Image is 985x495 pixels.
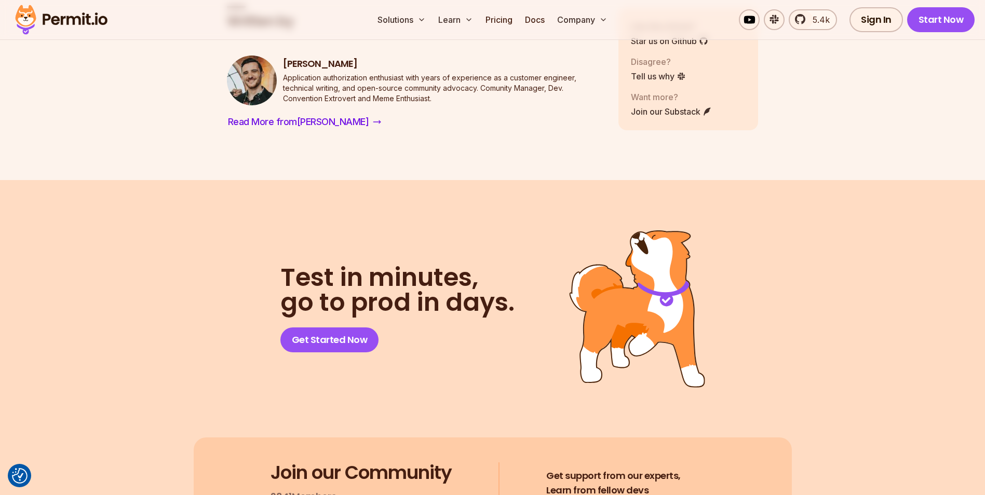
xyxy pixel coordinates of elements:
a: Docs [521,9,549,30]
span: Get support from our experts, [546,469,681,483]
a: Pricing [481,9,517,30]
p: Want more? [631,91,712,103]
a: Star us on Github [631,35,708,47]
span: Test in minutes, [280,265,515,290]
img: Permit logo [10,2,112,37]
p: Disagree? [631,56,686,68]
button: Consent Preferences [12,468,28,484]
button: Learn [434,9,477,30]
img: Revisit consent button [12,468,28,484]
button: Company [553,9,612,30]
span: Read More from [PERSON_NAME] [228,115,369,129]
a: Sign In [849,7,903,32]
a: Join our Substack [631,105,712,118]
span: 5.4k [806,13,830,26]
a: Get Started Now [280,327,379,352]
a: Start Now [907,7,975,32]
a: Tell us why [631,70,686,82]
h3: Join our Community [271,462,452,483]
a: Read More from[PERSON_NAME] [227,114,383,130]
button: Solutions [373,9,430,30]
h3: [PERSON_NAME] [283,58,602,71]
a: 5.4k [789,9,837,30]
p: Application authorization enthusiast with years of experience as a customer engineer, technical w... [283,73,602,104]
img: Daniel Bass [227,56,277,105]
h2: go to prod in days. [280,265,515,315]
